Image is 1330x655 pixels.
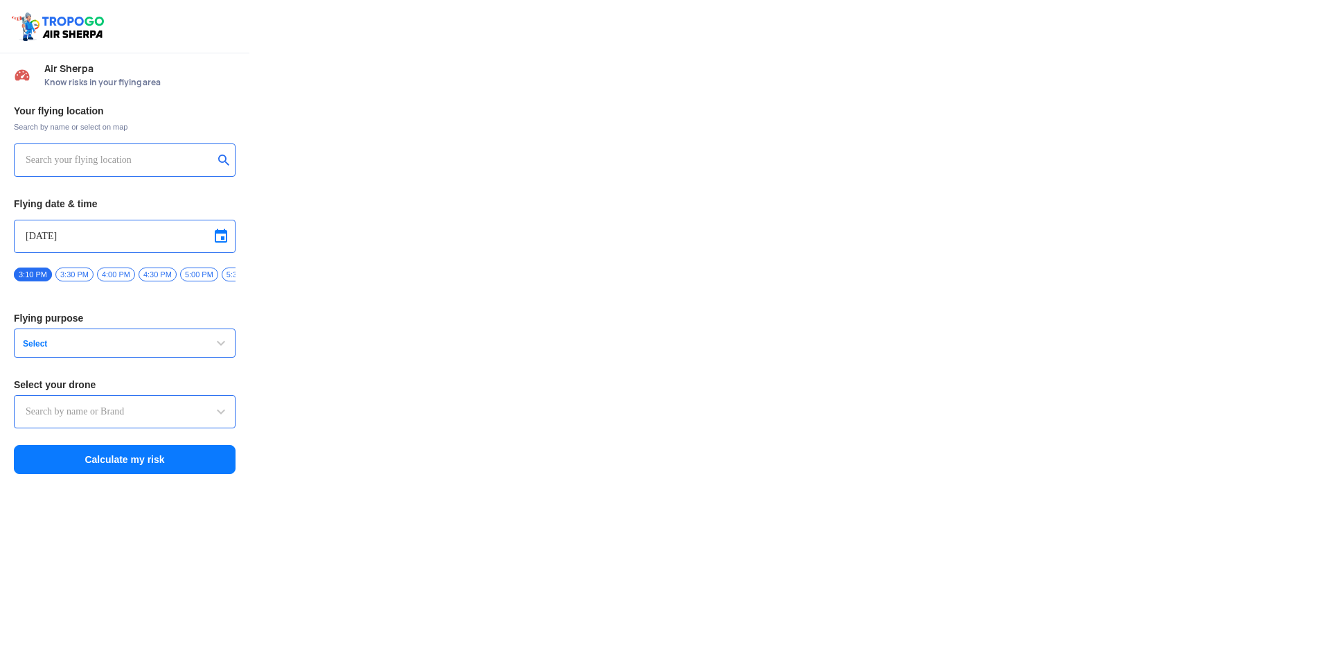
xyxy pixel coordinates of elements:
[14,67,30,83] img: Risk Scores
[17,338,190,349] span: Select
[14,106,236,116] h3: Your flying location
[55,268,94,281] span: 3:30 PM
[26,403,224,420] input: Search by name or Brand
[14,313,236,323] h3: Flying purpose
[139,268,177,281] span: 4:30 PM
[97,268,135,281] span: 4:00 PM
[10,10,109,42] img: ic_tgdronemaps.svg
[26,228,224,245] input: Select Date
[14,380,236,390] h3: Select your drone
[14,268,52,281] span: 3:10 PM
[14,199,236,209] h3: Flying date & time
[44,63,236,74] span: Air Sherpa
[44,77,236,88] span: Know risks in your flying area
[14,445,236,474] button: Calculate my risk
[14,121,236,132] span: Search by name or select on map
[26,152,213,168] input: Search your flying location
[222,268,260,281] span: 5:30 PM
[180,268,218,281] span: 5:00 PM
[14,329,236,358] button: Select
